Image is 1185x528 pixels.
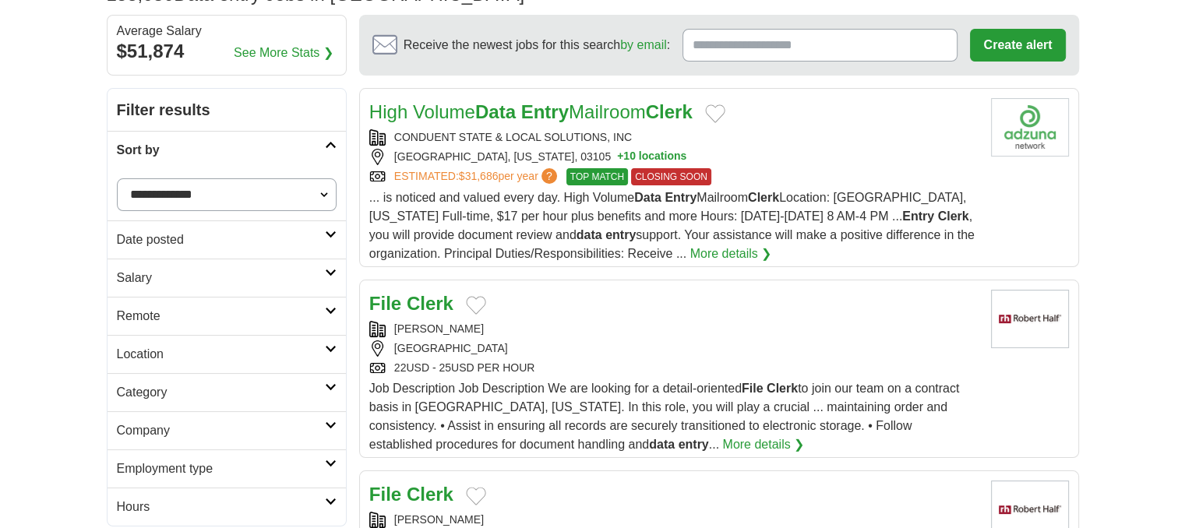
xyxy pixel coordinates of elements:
a: Salary [108,259,346,297]
button: Add to favorite jobs [705,104,725,123]
span: Job Description Job Description We are looking for a detail-oriented to join our team on a contra... [369,382,959,451]
div: $51,874 [117,37,337,65]
a: Remote [108,297,346,335]
a: More details ❯ [722,435,804,454]
a: Company [108,411,346,449]
strong: File [742,382,764,395]
div: [GEOGRAPHIC_DATA], [US_STATE], 03105 [369,149,979,165]
span: ? [541,168,557,184]
a: Employment type [108,449,346,488]
div: Average Salary [117,25,337,37]
a: More details ❯ [690,245,772,263]
h2: Salary [117,269,325,287]
strong: Entry [665,191,697,204]
strong: data [649,438,675,451]
button: Add to favorite jobs [466,487,486,505]
strong: Clerk [748,191,779,204]
h2: Location [117,345,325,364]
a: [PERSON_NAME] [394,322,484,335]
strong: data [577,228,602,241]
div: CONDUENT STATE & LOCAL SOLUTIONS, INC [369,129,979,146]
button: Create alert [970,29,1065,62]
a: Hours [108,488,346,526]
a: Category [108,373,346,411]
strong: Entry [902,209,934,223]
strong: Data [634,191,661,204]
h2: Company [117,421,325,440]
span: + [617,149,623,165]
strong: Clerk [767,382,798,395]
h2: Employment type [117,459,325,478]
strong: Entry [521,101,569,122]
a: See More Stats ❯ [234,44,333,62]
img: Robert Half logo [991,290,1069,348]
strong: Clerk [407,484,453,505]
div: 22USD - 25USD PER HOUR [369,360,979,376]
span: CLOSING SOON [631,168,711,185]
span: Receive the newest jobs for this search : [404,36,670,55]
h2: Sort by [117,141,325,160]
a: File Clerk [369,293,453,314]
strong: Data [475,101,516,122]
strong: entry [679,438,709,451]
strong: Clerk [646,101,693,122]
span: ... is noticed and valued every day. High Volume Mailroom Location: [GEOGRAPHIC_DATA], [US_STATE]... [369,191,975,260]
a: File Clerk [369,484,453,505]
h2: Date posted [117,231,325,249]
button: +10 locations [617,149,686,165]
span: $31,686 [459,170,499,182]
a: High VolumeData EntryMailroomClerk [369,101,693,122]
a: Location [108,335,346,373]
a: Date posted [108,220,346,259]
a: Sort by [108,131,346,169]
h2: Remote [117,307,325,326]
img: Company logo [991,98,1069,157]
strong: Clerk [938,209,969,223]
h2: Category [117,383,325,402]
strong: File [369,293,401,314]
h2: Filter results [108,89,346,131]
button: Add to favorite jobs [466,296,486,315]
a: ESTIMATED:$31,686per year? [394,168,560,185]
a: [PERSON_NAME] [394,513,484,526]
strong: File [369,484,401,505]
strong: Clerk [407,293,453,314]
div: [GEOGRAPHIC_DATA] [369,340,979,357]
a: by email [620,38,667,51]
strong: entry [605,228,636,241]
span: TOP MATCH [566,168,628,185]
h2: Hours [117,498,325,516]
